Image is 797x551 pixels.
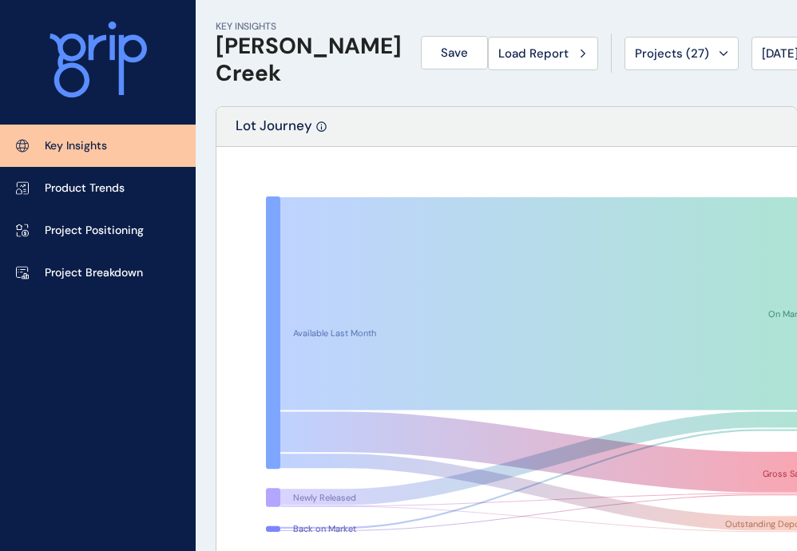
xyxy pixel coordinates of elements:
[236,117,312,146] p: Lot Journey
[45,180,125,196] p: Product Trends
[45,138,107,154] p: Key Insights
[45,265,143,281] p: Project Breakdown
[498,46,569,61] span: Load Report
[635,46,709,61] span: Projects ( 27 )
[216,33,402,86] h1: [PERSON_NAME] Creek
[216,20,402,34] p: KEY INSIGHTS
[441,45,468,61] span: Save
[421,36,488,69] button: Save
[45,223,144,239] p: Project Positioning
[488,37,598,70] button: Load Report
[625,37,739,70] button: Projects (27)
